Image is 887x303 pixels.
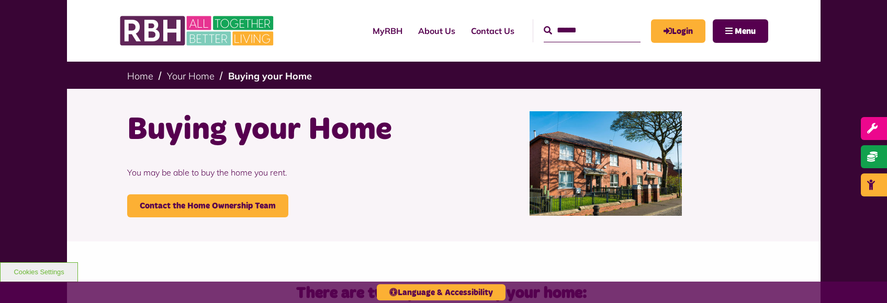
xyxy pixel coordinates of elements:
h1: Buying your Home [127,110,436,150]
p: You may be able to buy the home you rent. [127,150,436,194]
button: Language & Accessibility [377,284,506,300]
a: Home [127,70,153,82]
a: Your Home [167,70,215,82]
a: Contact Us [463,17,522,45]
img: Belton Avenue [530,111,682,216]
a: Buying your Home [228,70,312,82]
a: About Us [410,17,463,45]
iframe: Netcall Web Assistant for live chat [840,256,887,303]
a: MyRBH [651,19,705,43]
span: Menu [735,27,756,36]
a: MyRBH [365,17,410,45]
a: Contact the Home Ownership Team [127,194,288,217]
img: RBH [119,10,276,51]
button: Navigation [713,19,768,43]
